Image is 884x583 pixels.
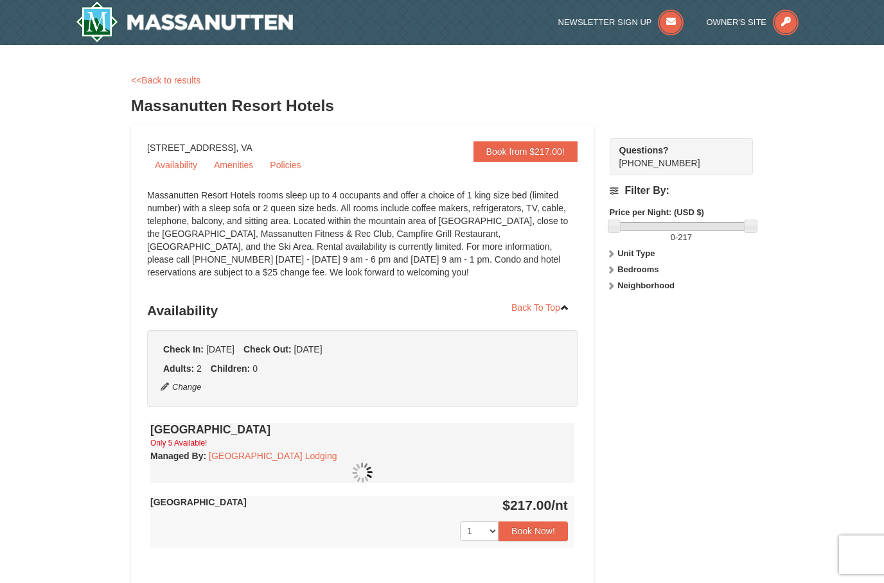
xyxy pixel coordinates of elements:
[678,232,692,242] span: 217
[147,155,205,175] a: Availability
[558,17,684,27] a: Newsletter Sign Up
[163,344,204,354] strong: Check In:
[252,363,258,374] span: 0
[150,497,247,507] strong: [GEOGRAPHIC_DATA]
[619,144,730,168] span: [PHONE_NUMBER]
[131,75,200,85] a: <<Back to results
[294,344,322,354] span: [DATE]
[131,93,753,119] h3: Massanutten Resort Hotels
[206,344,234,354] span: [DATE]
[473,141,578,162] a: Book from $217.00!
[150,423,574,436] h4: [GEOGRAPHIC_DATA]
[617,281,675,290] strong: Neighborhood
[150,451,203,461] span: Managed By
[76,1,293,42] a: Massanutten Resort
[617,265,659,274] strong: Bedrooms
[619,145,669,155] strong: Questions?
[150,439,207,448] small: Only 5 Available!
[610,207,704,217] strong: Price per Night: (USD $)
[617,248,655,258] strong: Unit Type
[551,498,568,512] span: /nt
[352,462,373,483] img: wait.gif
[209,451,337,461] a: [GEOGRAPHIC_DATA] Lodging
[147,189,578,291] div: Massanutten Resort Hotels rooms sleep up to 4 occupants and offer a choice of 1 king size bed (li...
[610,231,753,244] label: -
[707,17,799,27] a: Owner's Site
[499,521,568,541] button: Book Now!
[610,185,753,196] h4: Filter By:
[558,17,652,27] span: Newsletter Sign Up
[262,155,308,175] a: Policies
[76,1,293,42] img: Massanutten Resort Logo
[707,17,767,27] span: Owner's Site
[150,451,206,461] strong: :
[502,498,568,512] strong: $217.00
[243,344,292,354] strong: Check Out:
[147,298,578,324] h3: Availability
[206,155,261,175] a: Amenities
[160,380,202,394] button: Change
[163,363,194,374] strong: Adults:
[211,363,250,374] strong: Children:
[197,363,202,374] span: 2
[503,298,578,317] a: Back To Top
[671,232,675,242] span: 0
